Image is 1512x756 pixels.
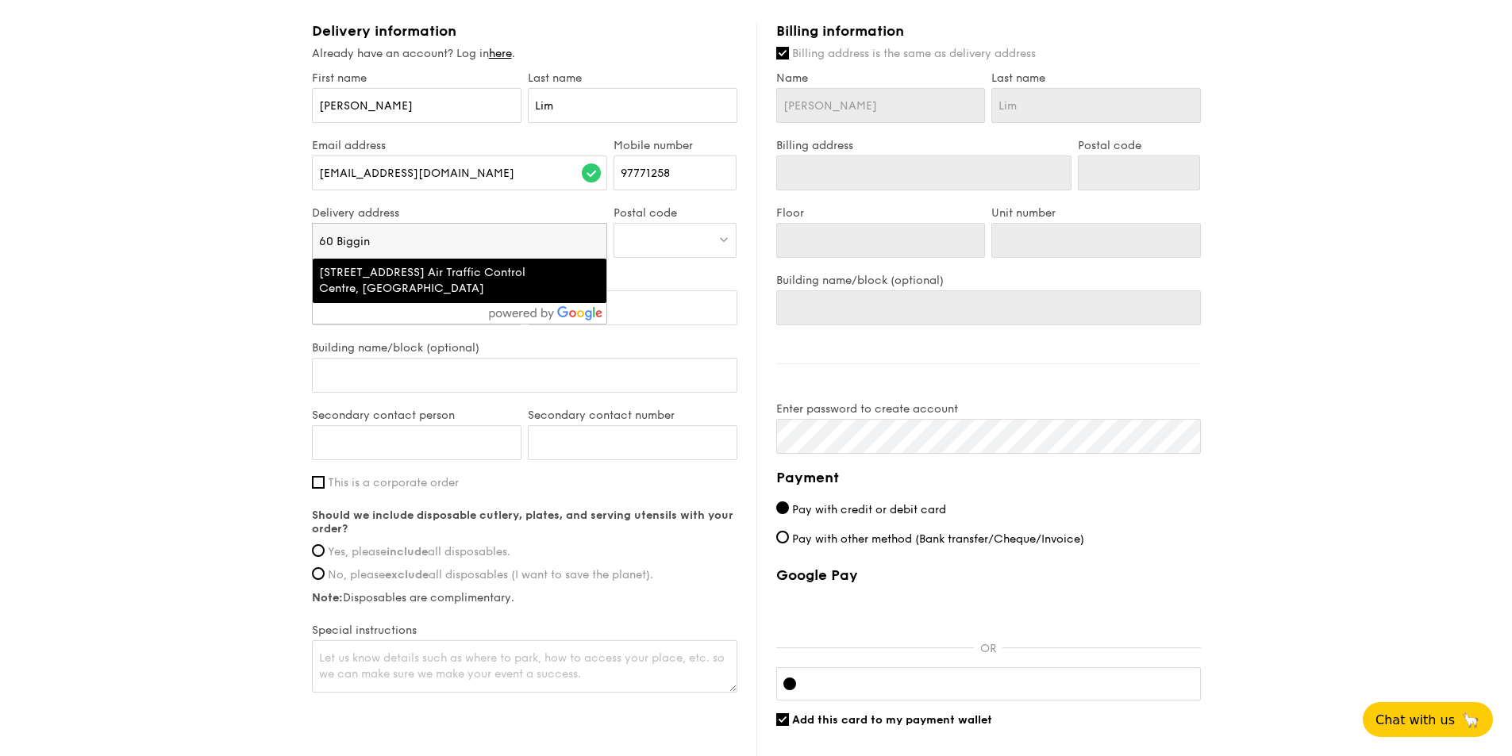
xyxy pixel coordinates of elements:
label: Billing address [776,139,1071,152]
label: Mobile number [614,139,737,152]
input: Pay with other method (Bank transfer/Cheque/Invoice) [776,531,789,543]
input: No, pleaseexcludeall disposables (I want to save the planet). [312,567,325,580]
label: Enter password to create account [776,402,1201,416]
label: Unit number [528,274,737,287]
h4: Payment [776,466,1201,489]
label: Name [776,71,986,85]
div: [STREET_ADDRESS] Air Traffic Control Centre, [GEOGRAPHIC_DATA] [319,265,530,297]
span: 🦙 [1461,711,1480,729]
span: Add this card to my payment wallet [792,713,992,727]
strong: exclude [385,568,429,581]
input: Billing address is the same as delivery address [776,47,789,59]
strong: Should we include disposable cutlery, plates, and serving utensils with your order? [312,508,733,535]
label: Postal code [614,206,737,220]
button: Chat with us🦙 [1363,702,1493,737]
label: Google Pay [776,566,1201,584]
span: No, please all disposables (I want to save the planet). [328,568,653,581]
label: Last name [991,71,1201,85]
span: Billing information [776,22,904,40]
img: powered-by-google.60e8a832.png [489,306,603,320]
label: Secondary contact number [528,409,737,422]
label: Delivery address [312,206,608,220]
span: Billing address is the same as delivery address [792,47,1036,60]
label: Disposables are complimentary. [312,591,737,604]
span: Yes, please all disposables. [328,545,510,558]
span: Delivery information [312,22,456,40]
strong: Note: [312,591,343,604]
span: Chat with us [1375,712,1455,727]
a: here [489,47,512,60]
label: Floor [776,206,986,220]
strong: include [387,545,428,558]
img: icon-success.f839ccf9.svg [582,163,601,182]
iframe: Secure card payment input frame [809,677,1194,690]
label: Building name/block (optional) [776,274,1201,287]
input: This is a corporate order [312,476,325,489]
label: Special instructions [312,624,737,637]
input: Yes, pleaseincludeall disposables. [312,544,325,557]
span: Pay with other method (Bank transfer/Cheque/Invoice) [792,532,1084,546]
label: First name [312,71,521,85]
span: This is a corporate order [328,476,459,489]
input: Pay with credit or debit card [776,501,789,514]
span: Pay with credit or debit card [792,503,946,516]
p: OR [974,642,1002,655]
label: Postal code [1078,139,1201,152]
img: icon-dropdown.fa26e9f9.svg [718,233,729,245]
label: Email address [312,139,608,152]
label: Unit number [991,206,1201,220]
label: Secondary contact person [312,409,521,422]
div: Already have an account? Log in . [312,46,737,62]
label: Last name [528,71,737,85]
iframe: Secure payment button frame [776,593,1201,628]
label: Building name/block (optional) [312,341,737,355]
